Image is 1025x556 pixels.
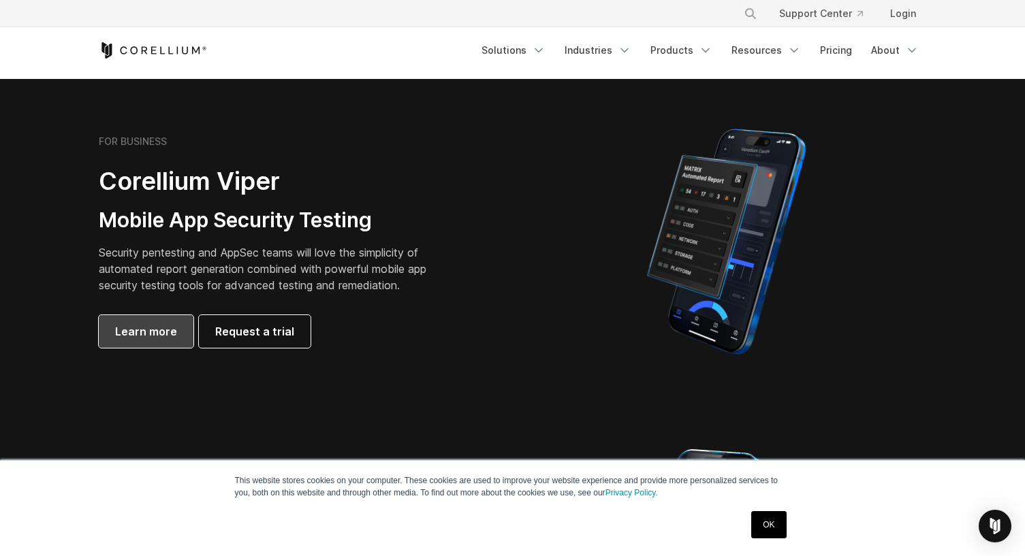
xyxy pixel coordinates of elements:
div: Navigation Menu [473,38,927,63]
a: About [863,38,927,63]
div: Open Intercom Messenger [979,510,1011,542]
a: Industries [556,38,640,63]
a: OK [751,511,786,538]
span: Request a trial [215,323,294,340]
h6: FOR BUSINESS [99,135,167,148]
img: Corellium MATRIX automated report on iPhone showing app vulnerability test results across securit... [624,122,829,361]
a: Corellium Home [99,42,207,59]
span: Learn more [115,323,177,340]
a: Login [879,1,927,26]
h2: Corellium Viper [99,166,447,197]
h3: Mobile App Security Testing [99,208,447,233]
p: This website stores cookies on your computer. These cookies are used to improve your website expe... [235,474,791,499]
a: Solutions [473,38,554,63]
a: Learn more [99,315,193,348]
a: Privacy Policy. [605,488,658,497]
a: Resources [723,38,809,63]
a: Products [642,38,721,63]
a: Request a trial [199,315,311,348]
a: Pricing [812,38,860,63]
a: Support Center [768,1,874,26]
button: Search [738,1,763,26]
div: Navigation Menu [727,1,927,26]
p: Security pentesting and AppSec teams will love the simplicity of automated report generation comb... [99,244,447,293]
